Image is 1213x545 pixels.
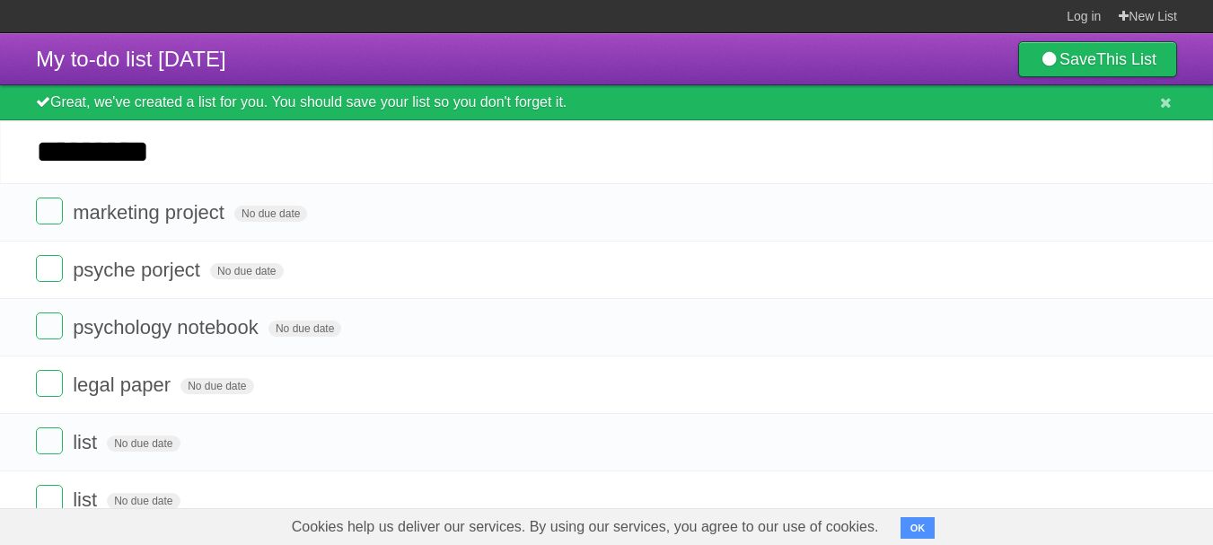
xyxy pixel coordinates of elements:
[36,427,63,454] label: Done
[234,206,307,222] span: No due date
[73,488,101,511] span: list
[73,259,205,281] span: psyche porject
[73,431,101,453] span: list
[1018,41,1177,77] a: SaveThis List
[1096,50,1156,68] b: This List
[210,263,283,279] span: No due date
[73,201,229,224] span: marketing project
[36,370,63,397] label: Done
[274,509,897,545] span: Cookies help us deliver our services. By using our services, you agree to our use of cookies.
[36,255,63,282] label: Done
[36,485,63,512] label: Done
[901,517,936,539] button: OK
[180,378,253,394] span: No due date
[36,47,226,71] span: My to-do list [DATE]
[268,321,341,337] span: No due date
[107,435,180,452] span: No due date
[36,312,63,339] label: Done
[73,374,175,396] span: legal paper
[36,198,63,224] label: Done
[73,316,263,338] span: psychology notebook
[107,493,180,509] span: No due date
